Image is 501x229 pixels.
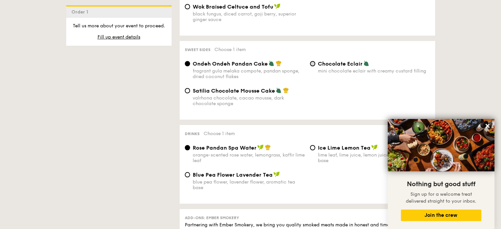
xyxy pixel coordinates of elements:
[318,68,430,74] div: mini chocolate eclair with creamy custard filling
[185,47,210,52] span: Sweet sides
[268,60,274,66] img: icon-vegetarian.fe4039eb.svg
[318,61,363,67] span: Chocolate Eclair
[276,60,282,66] img: icon-chef-hat.a58ddaea.svg
[371,144,378,150] img: icon-vegan.f8ff3823.svg
[283,87,289,93] img: icon-chef-hat.a58ddaea.svg
[204,131,235,136] span: Choose 1 item
[193,88,275,94] span: Satilia Chocolate Mousse Cake
[274,3,281,9] img: icon-vegan.f8ff3823.svg
[185,215,239,220] span: Add-ons: Ember Smokery
[406,191,476,204] span: Sign up for a welcome treat delivered straight to your inbox.
[193,172,273,178] span: Blue Pea Flower Lavender Tea
[193,11,305,22] div: black fungus, diced carrot, goji berry, superior ginger sauce
[97,34,140,40] span: Fill up event details
[193,145,257,151] span: Rose Pandan Spa Water
[310,145,315,150] input: Ice Lime Lemon Tealime leaf, lime juice, lemon juice, aromatic tea base
[193,68,305,79] div: fragrant gula melaka compote, pandan sponge, dried coconut flakes
[185,131,200,136] span: Drinks
[185,172,190,177] input: Blue Pea Flower Lavender Teablue pea flower, lavender flower, aromatic tea base
[71,23,166,29] p: Tell us more about your event to proceed.
[71,9,91,15] span: Order 1
[193,179,305,190] div: blue pea flower, lavender flower, aromatic tea base
[214,47,246,52] span: Choose 1 item
[193,61,268,67] span: Ondeh Ondeh Pandan Cake
[185,61,190,66] input: Ondeh Ondeh Pandan Cakefragrant gula melaka compote, pandan sponge, dried coconut flakes
[318,145,371,151] span: Ice Lime Lemon Tea
[257,144,264,150] img: icon-vegan.f8ff3823.svg
[193,95,305,106] div: valrhona chocolate, cacao mousse, dark chocolate sponge
[482,121,493,131] button: Close
[185,88,190,93] input: Satilia Chocolate Mousse Cakevalrhona chocolate, cacao mousse, dark chocolate sponge
[185,145,190,150] input: Rose Pandan Spa Waterorange-scented rose water, lemongrass, kaffir lime leaf
[185,4,190,9] input: Wok Braised Celtuce and Tofublack fungus, diced carrot, goji berry, superior ginger sauce
[407,180,475,188] span: Nothing but good stuff
[273,171,280,177] img: icon-vegan.f8ff3823.svg
[401,210,481,221] button: Join the crew
[388,119,494,171] img: DSC07876-Edit02-Large.jpeg
[310,61,315,66] input: Chocolate Eclairmini chocolate eclair with creamy custard filling
[363,60,369,66] img: icon-vegetarian.fe4039eb.svg
[193,152,305,163] div: orange-scented rose water, lemongrass, kaffir lime leaf
[193,4,273,10] span: Wok Braised Celtuce and Tofu
[265,144,271,150] img: icon-chef-hat.a58ddaea.svg
[276,87,282,93] img: icon-vegetarian.fe4039eb.svg
[318,152,430,163] div: lime leaf, lime juice, lemon juice, aromatic tea base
